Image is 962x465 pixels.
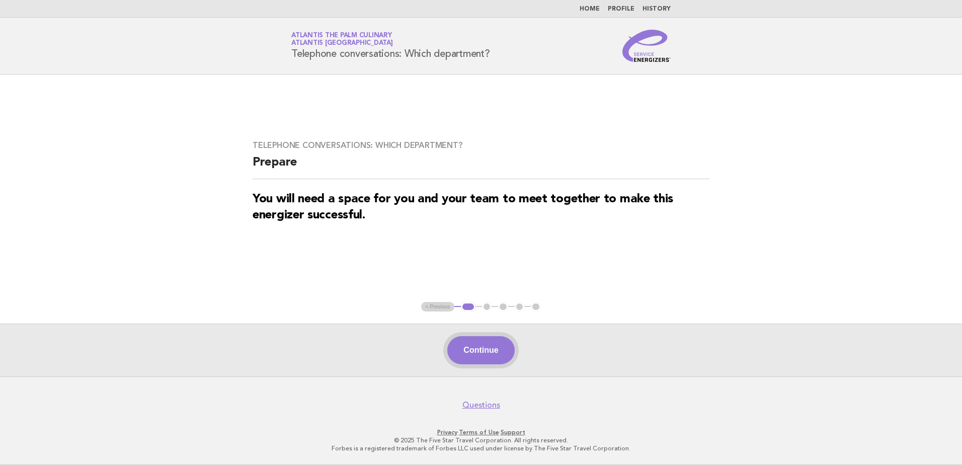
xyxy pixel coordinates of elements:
a: Profile [608,6,634,12]
img: Service Energizers [622,30,671,62]
button: 1 [461,302,475,312]
a: Privacy [437,429,457,436]
h3: Telephone conversations: Which department? [253,140,709,150]
a: Atlantis The Palm CulinaryAtlantis [GEOGRAPHIC_DATA] [291,32,393,46]
p: © 2025 The Five Star Travel Corporation. All rights reserved. [173,436,789,444]
h1: Telephone conversations: Which department? [291,33,490,59]
a: History [643,6,671,12]
span: Atlantis [GEOGRAPHIC_DATA] [291,40,393,47]
p: · · [173,428,789,436]
button: Continue [447,336,514,364]
a: Questions [462,400,500,410]
a: Home [580,6,600,12]
a: Support [501,429,525,436]
a: Terms of Use [459,429,499,436]
p: Forbes is a registered trademark of Forbes LLC used under license by The Five Star Travel Corpora... [173,444,789,452]
h2: Prepare [253,154,709,179]
strong: You will need a space for you and your team to meet together to make this energizer successful. [253,193,673,221]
